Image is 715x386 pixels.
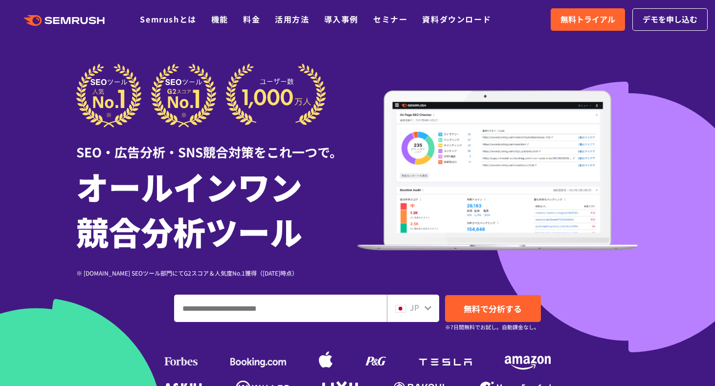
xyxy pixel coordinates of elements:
[643,13,697,26] span: デモを申し込む
[324,13,358,25] a: 導入事例
[76,268,357,278] div: ※ [DOMAIN_NAME] SEOツール部門にてG2スコア＆人気度No.1獲得（[DATE]時点）
[275,13,309,25] a: 活用方法
[211,13,228,25] a: 機能
[243,13,260,25] a: 料金
[632,8,708,31] a: デモを申し込む
[551,8,625,31] a: 無料トライアル
[410,301,419,313] span: JP
[560,13,615,26] span: 無料トライアル
[445,322,539,332] small: ※7日間無料でお試し。自動課金なし。
[76,128,357,161] div: SEO・広告分析・SNS競合対策をこれ一つで。
[445,295,541,322] a: 無料で分析する
[373,13,407,25] a: セミナー
[422,13,491,25] a: 資料ダウンロード
[140,13,196,25] a: Semrushとは
[76,164,357,254] h1: オールインワン 競合分析ツール
[175,295,386,322] input: ドメイン、キーワードまたはURLを入力してください
[464,302,522,315] span: 無料で分析する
